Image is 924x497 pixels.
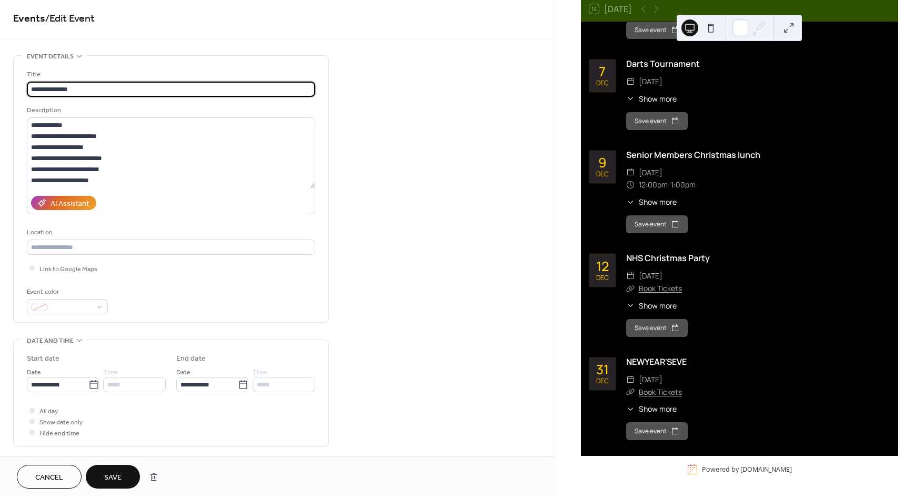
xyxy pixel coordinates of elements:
button: ​Show more [626,300,677,311]
div: AI Assistant [51,198,89,210]
span: Show date only [39,417,83,428]
span: [DATE] [639,373,662,386]
span: All day [39,406,58,417]
a: Events [13,8,45,29]
span: 12:00pm [639,178,668,191]
div: ​ [626,196,635,207]
div: 9 [598,156,607,169]
div: Dec [596,275,609,282]
span: Hide end time [39,428,79,439]
div: Darts Tournament [626,57,890,70]
button: Save event [626,422,688,440]
div: 31 [596,363,609,376]
button: AI Assistant [31,196,96,210]
div: Dec [596,80,609,87]
button: ​Show more [626,93,677,104]
div: 7 [599,65,606,78]
a: Book Tickets [639,283,682,293]
button: ​Show more [626,196,677,207]
div: Powered by [702,465,792,474]
span: Date and time [27,335,74,346]
span: - [668,178,671,191]
div: ​ [626,178,635,191]
div: ​ [626,403,635,414]
div: End date [176,353,206,364]
button: Save event [626,319,688,337]
span: Cancel [35,472,63,483]
span: Save [104,472,122,483]
button: Cancel [17,465,82,489]
div: Start date [27,353,59,364]
div: ​ [626,166,635,179]
div: Location [27,227,313,238]
span: Link to Google Maps [39,264,97,275]
span: Date [27,367,41,378]
span: / Edit Event [45,8,95,29]
span: [DATE] [639,75,662,88]
div: Dec [596,378,609,385]
div: Event color [27,286,106,297]
div: ​ [626,270,635,282]
div: Dec [596,171,609,178]
a: Book Tickets [639,387,682,397]
div: ​ [626,300,635,311]
button: Save event [626,21,688,39]
div: ​ [626,93,635,104]
span: 1:00pm [671,178,696,191]
span: Date [176,367,190,378]
span: Show more [639,300,677,311]
span: [DATE] [639,270,662,282]
button: ​Show more [626,403,677,414]
div: Description [27,105,313,116]
span: Event details [27,51,74,62]
div: Title [27,69,313,80]
a: NEWYEAR'SEVE [626,356,687,367]
span: Time [253,367,267,378]
div: Senior Members Christmas lunch [626,148,890,161]
div: ​ [626,373,635,386]
span: Show more [639,93,677,104]
span: Show more [639,403,677,414]
span: [DATE] [639,166,662,179]
button: Save event [626,112,688,130]
a: NHS Christmas Party [626,252,710,264]
div: ​ [626,282,635,295]
div: 12 [596,260,609,273]
span: Show more [639,196,677,207]
button: Save event [626,215,688,233]
span: Time [103,367,118,378]
button: Save [86,465,140,489]
div: ​ [626,75,635,88]
a: [DOMAIN_NAME] [740,465,792,474]
div: ​ [626,386,635,399]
